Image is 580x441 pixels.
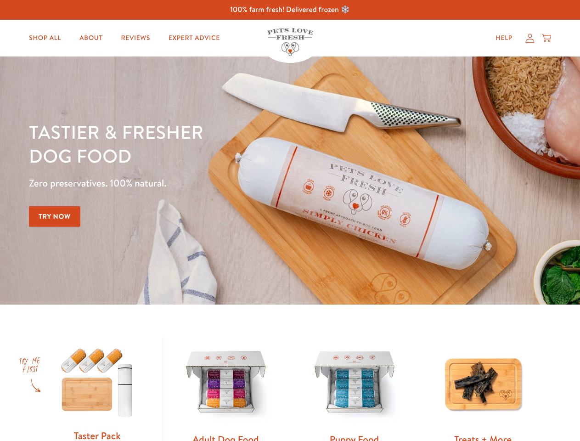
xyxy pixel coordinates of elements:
a: Help [488,29,520,47]
a: Try Now [29,206,80,227]
img: Pets Love Fresh [267,28,313,56]
p: Zero preservatives. 100% natural. [29,175,377,192]
a: Shop All [22,29,68,47]
a: Reviews [113,29,157,47]
a: About [72,29,110,47]
h1: Tastier & fresher dog food [29,120,377,168]
a: Expert Advice [161,29,227,47]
